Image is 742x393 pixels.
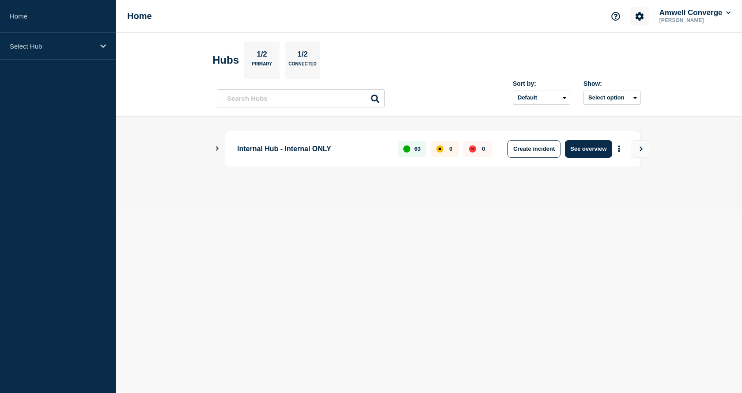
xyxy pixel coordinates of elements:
[632,140,649,158] button: View
[469,145,476,153] div: down
[436,145,443,153] div: affected
[252,61,272,71] p: Primary
[507,140,560,158] button: Create incident
[414,145,420,152] p: 63
[658,8,732,17] button: Amwell Converge
[288,61,316,71] p: Connected
[565,140,612,158] button: See overview
[254,50,271,61] p: 1/2
[237,140,388,158] p: Internal Hub - Internal ONLY
[403,145,410,153] div: up
[606,7,625,26] button: Support
[482,145,485,152] p: 0
[583,80,641,87] div: Show:
[127,11,152,21] h1: Home
[630,7,649,26] button: Account settings
[294,50,311,61] p: 1/2
[212,54,239,66] h2: Hubs
[583,91,641,105] button: Select option
[658,17,732,23] p: [PERSON_NAME]
[10,42,95,50] p: Select Hub
[513,80,570,87] div: Sort by:
[215,145,220,152] button: Show Connected Hubs
[613,141,625,157] button: More actions
[513,91,570,105] select: Sort by
[217,89,385,107] input: Search Hubs
[449,145,452,152] p: 0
